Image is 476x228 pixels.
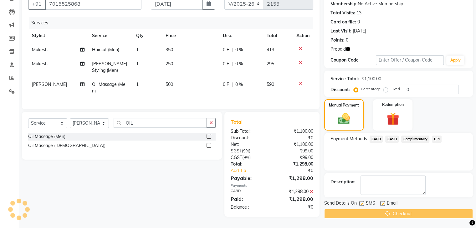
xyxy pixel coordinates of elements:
[226,195,272,203] div: Paid:
[226,128,272,135] div: Sub Total:
[92,82,125,94] span: Oil Massage (Men)
[432,136,442,143] span: UPI
[162,29,219,43] th: Price
[232,81,233,88] span: |
[446,56,464,65] button: Apply
[272,135,318,141] div: ₹0
[370,136,383,143] span: CARD
[226,154,272,161] div: ( )
[226,161,272,167] div: Total:
[28,133,65,140] div: Oil Massage (Men)
[272,148,318,154] div: ₹99.00
[356,10,361,16] div: 13
[353,28,366,34] div: [DATE]
[226,188,272,195] div: CARD
[330,19,356,25] div: Card on file:
[231,148,242,154] span: SGST
[92,61,127,73] span: [PERSON_NAME] Styling (Men)
[32,82,67,87] span: [PERSON_NAME]
[263,29,293,43] th: Total
[330,10,355,16] div: Total Visits:
[324,200,357,208] span: Send Details On
[272,154,318,161] div: ₹99.00
[330,76,359,82] div: Service Total:
[330,1,467,7] div: No Active Membership
[357,19,360,25] div: 0
[382,102,404,107] label: Redemption
[272,141,318,148] div: ₹1,100.00
[330,37,345,43] div: Points:
[114,118,207,128] input: Search or Scan
[166,47,173,52] span: 350
[272,195,318,203] div: ₹1,298.00
[387,200,397,208] span: Email
[136,47,139,52] span: 1
[235,81,243,88] span: 0 %
[231,155,242,160] span: CGST
[329,102,359,108] label: Manual Payment
[166,61,173,67] span: 250
[92,47,119,52] span: Haircut (Men)
[330,46,346,52] span: Prepaid
[166,82,173,87] span: 500
[330,87,350,93] div: Discount:
[226,167,279,174] a: Add Tip
[223,81,229,88] span: 0 F
[361,86,381,92] label: Percentage
[330,28,351,34] div: Last Visit:
[267,82,274,87] span: 590
[132,29,162,43] th: Qty
[223,61,229,67] span: 0 F
[223,47,229,53] span: 0 F
[243,148,249,153] span: 9%
[267,61,274,67] span: 295
[226,135,272,141] div: Discount:
[361,76,381,82] div: ₹1,100.00
[29,17,318,29] div: Services
[330,57,376,63] div: Coupon Code
[267,47,274,52] span: 413
[231,119,245,125] span: Total
[219,29,263,43] th: Disc
[366,200,375,208] span: SMS
[376,55,444,65] input: Enter Offer / Coupon Code
[28,142,105,149] div: Oil Massage ([DEMOGRAPHIC_DATA])
[232,47,233,53] span: |
[32,61,48,67] span: Mukesh
[226,148,272,154] div: ( )
[226,141,272,148] div: Net:
[346,37,348,43] div: 0
[383,111,403,127] img: _gift.svg
[330,136,367,142] span: Payment Methods
[330,1,358,7] div: Membership:
[272,161,318,167] div: ₹1,298.00
[272,128,318,135] div: ₹1,100.00
[330,179,356,185] div: Description:
[272,204,318,211] div: ₹0
[279,167,318,174] div: ₹0
[385,136,399,143] span: CASH
[28,29,88,43] th: Stylist
[401,136,429,143] span: Complimentary
[272,174,318,182] div: ₹1,298.00
[391,86,400,92] label: Fixed
[334,112,354,126] img: _cash.svg
[235,47,243,53] span: 0 %
[226,204,272,211] div: Balance :
[235,61,243,67] span: 0 %
[232,61,233,67] span: |
[88,29,132,43] th: Service
[136,61,139,67] span: 1
[293,29,313,43] th: Action
[136,82,139,87] span: 1
[226,174,272,182] div: Payable:
[243,155,249,160] span: 9%
[231,183,313,188] div: Payments
[272,188,318,195] div: ₹1,298.00
[32,47,48,52] span: Mukesh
